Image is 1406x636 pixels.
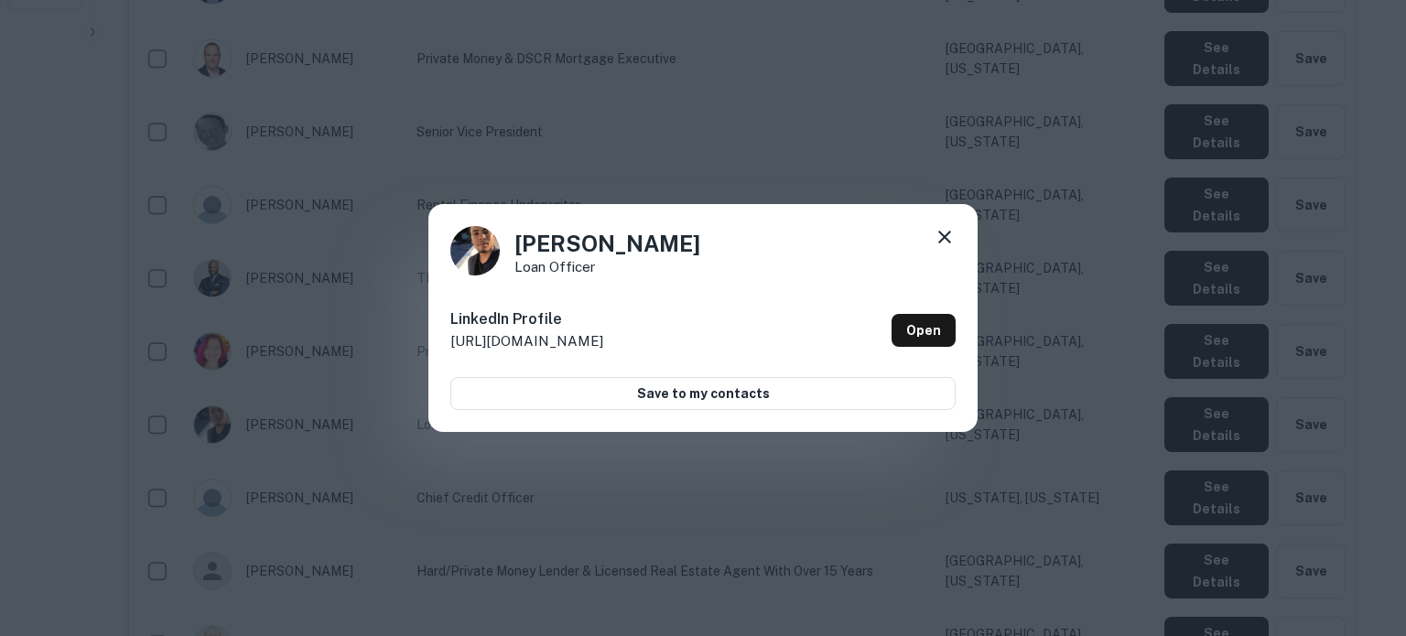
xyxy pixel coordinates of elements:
[450,377,956,410] button: Save to my contacts
[450,330,603,352] p: [URL][DOMAIN_NAME]
[892,314,956,347] a: Open
[1314,490,1406,577] iframe: Chat Widget
[514,260,700,274] p: Loan Officer
[514,227,700,260] h4: [PERSON_NAME]
[450,226,500,275] img: 1572636847233
[450,308,603,330] h6: LinkedIn Profile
